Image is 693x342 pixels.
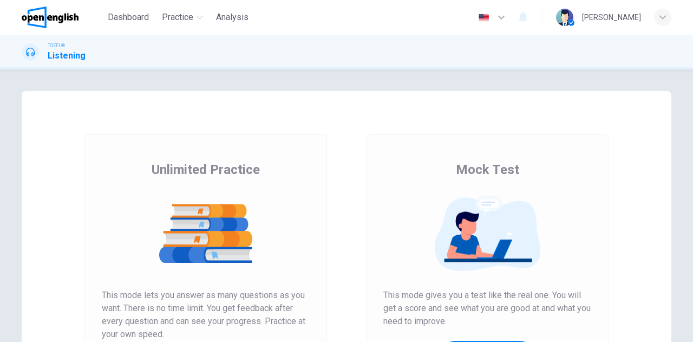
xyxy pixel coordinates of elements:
span: Analysis [216,11,249,24]
img: Profile picture [556,9,573,26]
h1: Listening [48,49,86,62]
a: OpenEnglish logo [22,7,103,28]
button: Dashboard [103,8,153,27]
span: This mode gives you a test like the real one. You will get a score and see what you are good at a... [383,289,591,328]
button: Analysis [212,8,253,27]
img: en [477,14,491,22]
span: Practice [162,11,193,24]
button: Practice [158,8,207,27]
span: TOEFL® [48,42,65,49]
span: Dashboard [108,11,149,24]
span: Unlimited Practice [152,161,260,178]
span: This mode lets you answer as many questions as you want. There is no time limit. You get feedback... [102,289,310,341]
div: [PERSON_NAME] [582,11,641,24]
img: OpenEnglish logo [22,7,79,28]
span: Mock Test [456,161,519,178]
